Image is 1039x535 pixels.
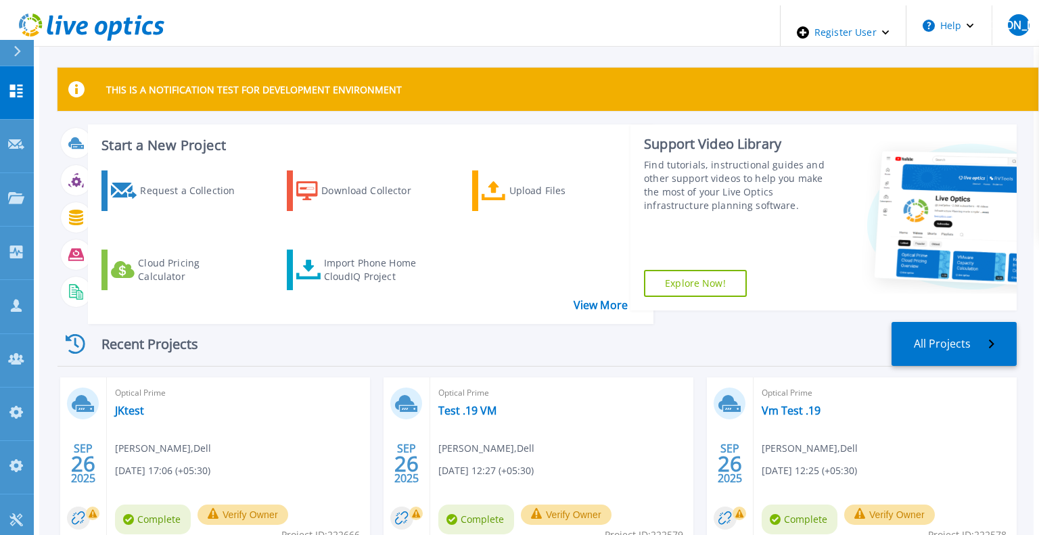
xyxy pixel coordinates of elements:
a: Upload Files [472,170,636,211]
span: [PERSON_NAME] , Dell [115,441,211,456]
div: SEP 2025 [717,439,743,488]
div: SEP 2025 [70,439,96,488]
span: [DATE] 17:06 (+05:30) [115,463,210,478]
span: Optical Prime [438,386,685,400]
span: 26 [71,458,95,469]
span: 26 [394,458,419,469]
a: Test .19 VM [438,404,497,417]
a: JKtest [115,404,144,417]
div: Download Collector [321,174,430,208]
div: Import Phone Home CloudIQ Project [324,253,432,287]
button: Verify Owner [521,505,611,525]
button: Verify Owner [198,505,288,525]
span: 26 [718,458,742,469]
div: Find tutorials, instructional guides and other support videos to help you make the most of your L... [644,158,838,212]
a: View More [574,299,637,312]
a: Download Collector [287,170,451,211]
a: Vm Test .19 [762,404,821,417]
div: Cloud Pricing Calculator [138,253,246,287]
button: Help [906,5,991,46]
span: [DATE] 12:27 (+05:30) [438,463,534,478]
span: [PERSON_NAME] , Dell [438,441,534,456]
span: [PERSON_NAME] , Dell [762,441,858,456]
a: All Projects [892,322,1017,366]
h3: Start a New Project [101,138,636,153]
span: Optical Prime [115,386,362,400]
div: SEP 2025 [394,439,419,488]
div: Support Video Library [644,135,838,153]
span: Complete [115,505,191,534]
span: Complete [438,505,514,534]
span: Optical Prime [762,386,1009,400]
span: [DATE] 12:25 (+05:30) [762,463,857,478]
a: Explore Now! [644,270,747,297]
a: Cloud Pricing Calculator [101,250,265,290]
div: Upload Files [509,174,618,208]
div: Recent Projects [57,327,220,360]
a: Request a Collection [101,170,265,211]
button: Verify Owner [844,505,935,525]
p: THIS IS A NOTIFICATION TEST FOR DEVELOPMENT ENVIRONMENT [106,83,402,96]
div: Register User [781,5,906,60]
div: Request a Collection [140,174,248,208]
span: Complete [762,505,837,534]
